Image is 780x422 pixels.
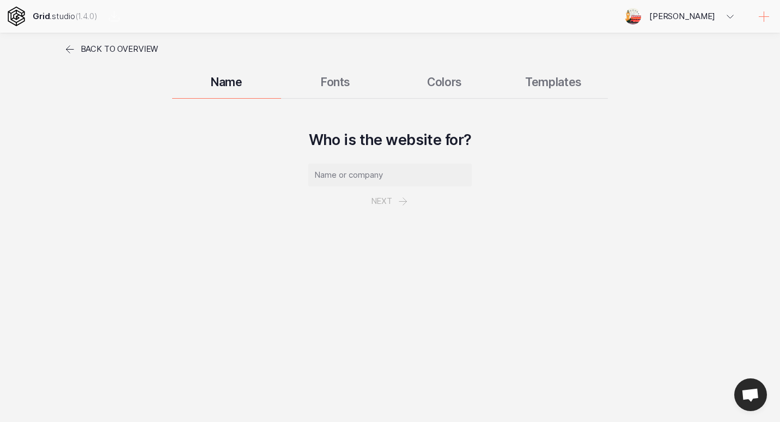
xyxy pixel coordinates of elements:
[33,11,50,21] strong: Grid
[81,33,159,65] span: Back to overview
[309,131,472,149] h2: Who is the website for?
[172,75,281,89] h3: Name
[75,11,97,21] span: Click to see changelog
[308,164,472,186] input: Name or company
[734,378,767,411] div: Chat abierto
[63,33,158,65] a: Back to overview
[625,8,641,25] img: Profile picture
